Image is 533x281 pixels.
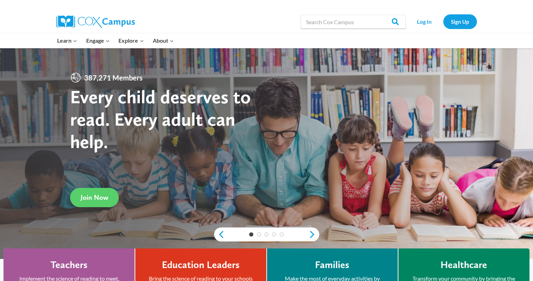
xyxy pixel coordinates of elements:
[214,230,225,239] a: previous
[50,259,88,271] h4: Teachers
[86,36,110,45] span: Engage
[309,230,319,239] a: next
[409,14,477,29] nav: Secondary Navigation
[81,193,108,202] span: Join Now
[53,33,178,48] nav: Primary Navigation
[315,259,349,271] h4: Families
[118,36,144,45] span: Explore
[301,15,406,29] input: Search Cox Campus
[280,232,284,237] a: 5
[214,227,319,241] div: content slider buttons
[249,232,253,237] a: 1
[440,259,487,271] h4: Healthcare
[409,14,440,29] a: Log In
[272,232,276,237] a: 4
[443,14,477,29] a: Sign Up
[56,15,135,28] img: Cox Campus
[81,72,145,83] span: 387,271 Members
[265,232,269,237] a: 3
[162,259,240,271] h4: Education Leaders
[70,85,251,152] strong: Every child deserves to read. Every adult can help.
[257,232,261,237] a: 2
[70,188,119,207] a: Join Now
[57,36,77,45] span: Learn
[153,36,174,45] span: About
